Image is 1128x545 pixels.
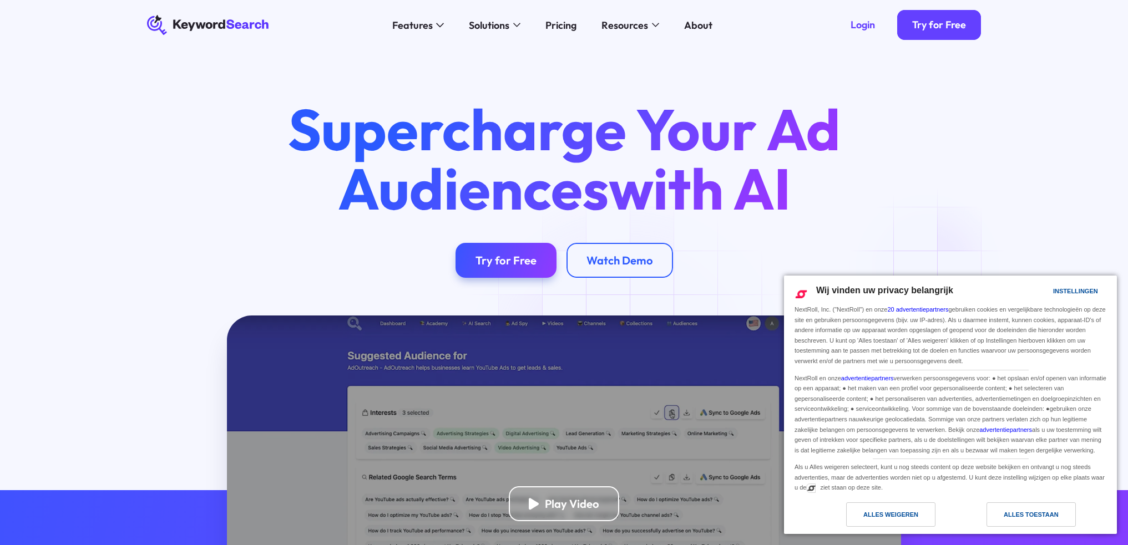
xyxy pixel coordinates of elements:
[609,152,791,225] span: with AI
[897,10,981,40] a: Try for Free
[265,100,864,218] h1: Supercharge Your Ad Audiences
[792,459,1109,494] div: Als u Alles weigeren selecteert, kunt u nog steeds content op deze website bekijken en ontvangt u...
[586,253,653,267] div: Watch Demo
[545,18,576,33] div: Pricing
[979,426,1032,433] a: advertentiepartners
[538,15,584,35] a: Pricing
[792,370,1109,457] div: NextRoll en onze verwerken persoonsgegevens voor: ● het opslaan en/of openen van informatie op ee...
[545,497,599,511] div: Play Video
[1004,508,1059,521] div: Alles toestaan
[791,502,950,532] a: Alles weigeren
[469,18,509,33] div: Solutions
[684,18,712,33] div: About
[863,508,918,521] div: Alles weigeren
[816,286,953,295] span: Wij vinden uw privacy belangrijk
[392,18,433,33] div: Features
[1053,285,1098,297] div: Instellingen
[851,19,875,32] div: Login
[1034,282,1060,303] a: Instellingen
[677,15,720,35] a: About
[912,19,966,32] div: Try for Free
[476,253,537,267] div: Try for Free
[792,303,1109,367] div: NextRoll, Inc. ("NextRoll") en onze gebruiken cookies en vergelijkbare technologieën op deze site...
[950,502,1110,532] a: Alles toestaan
[456,243,557,278] a: Try for Free
[841,375,894,381] a: advertentiepartners
[887,306,948,313] a: 20 advertentiepartners
[601,18,648,33] div: Resources
[836,10,890,40] a: Login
